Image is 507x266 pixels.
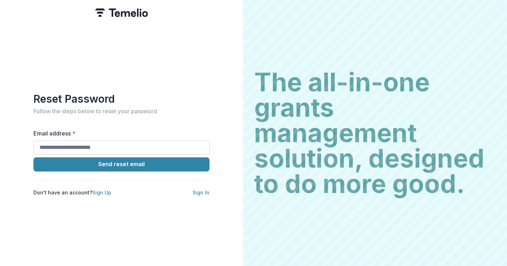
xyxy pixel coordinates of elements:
img: Temelio [95,8,148,17]
label: Email address [33,129,205,138]
a: Sign In [193,189,209,195]
button: Send reset email [33,157,209,171]
h1: Reset Password [33,92,209,105]
h2: Follow the steps below to reset your password [33,108,209,115]
a: Sign Up [92,189,111,195]
p: Don't have an account? [33,189,111,196]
